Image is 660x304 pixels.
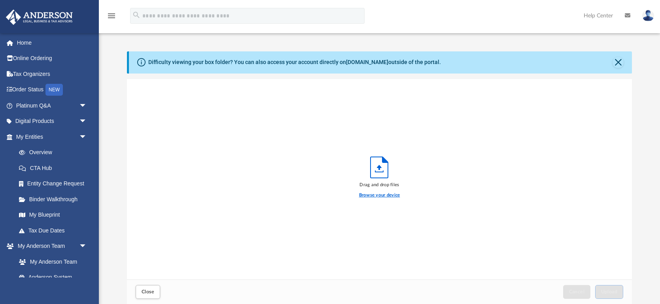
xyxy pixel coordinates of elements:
[11,254,91,270] a: My Anderson Team
[11,191,99,207] a: Binder Walkthrough
[569,289,585,294] span: Cancel
[79,113,95,130] span: arrow_drop_down
[6,82,99,98] a: Order StatusNEW
[6,113,99,129] a: Digital Productsarrow_drop_down
[45,84,63,96] div: NEW
[132,11,141,19] i: search
[6,35,99,51] a: Home
[148,58,441,66] div: Difficulty viewing your box folder? You can also access your account directly on outside of the p...
[127,79,632,280] div: grid
[4,9,75,25] img: Anderson Advisors Platinum Portal
[359,192,400,199] label: Browse your device
[6,238,95,254] a: My Anderson Teamarrow_drop_down
[79,98,95,114] span: arrow_drop_down
[6,98,99,113] a: Platinum Q&Aarrow_drop_down
[346,59,388,65] a: [DOMAIN_NAME]
[11,207,95,223] a: My Blueprint
[79,238,95,255] span: arrow_drop_down
[79,129,95,145] span: arrow_drop_down
[142,289,154,294] span: Close
[642,10,654,21] img: User Pic
[11,176,99,192] a: Entity Change Request
[11,160,99,176] a: CTA Hub
[136,285,160,299] button: Close
[6,129,99,145] a: My Entitiesarrow_drop_down
[359,181,400,189] div: Drag and drop files
[107,11,116,21] i: menu
[613,57,624,68] button: Close
[11,270,95,285] a: Anderson System
[6,51,99,66] a: Online Ordering
[563,285,591,299] button: Cancel
[107,15,116,21] a: menu
[11,223,99,238] a: Tax Due Dates
[6,66,99,82] a: Tax Organizers
[127,79,632,304] div: Upload
[11,145,99,160] a: Overview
